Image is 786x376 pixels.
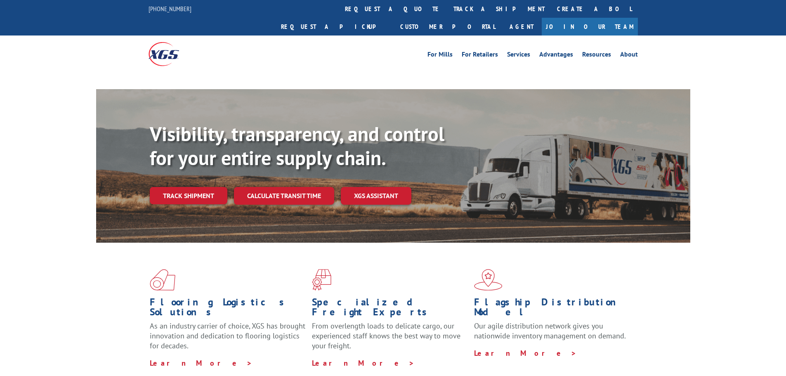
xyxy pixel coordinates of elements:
[150,121,444,170] b: Visibility, transparency, and control for your entire supply chain.
[539,51,573,60] a: Advantages
[341,187,411,205] a: XGS ASSISTANT
[501,18,542,35] a: Agent
[312,321,468,358] p: From overlength loads to delicate cargo, our experienced staff knows the best way to move your fr...
[427,51,453,60] a: For Mills
[474,297,630,321] h1: Flagship Distribution Model
[275,18,394,35] a: Request a pickup
[150,297,306,321] h1: Flooring Logistics Solutions
[462,51,498,60] a: For Retailers
[474,348,577,358] a: Learn More >
[474,321,626,341] span: Our agile distribution network gives you nationwide inventory management on demand.
[474,269,503,291] img: xgs-icon-flagship-distribution-model-red
[149,5,191,13] a: [PHONE_NUMBER]
[542,18,638,35] a: Join Our Team
[150,187,227,204] a: Track shipment
[620,51,638,60] a: About
[394,18,501,35] a: Customer Portal
[150,269,175,291] img: xgs-icon-total-supply-chain-intelligence-red
[312,358,415,368] a: Learn More >
[234,187,334,205] a: Calculate transit time
[582,51,611,60] a: Resources
[150,321,305,350] span: As an industry carrier of choice, XGS has brought innovation and dedication to flooring logistics...
[507,51,530,60] a: Services
[312,269,331,291] img: xgs-icon-focused-on-flooring-red
[312,297,468,321] h1: Specialized Freight Experts
[150,358,253,368] a: Learn More >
